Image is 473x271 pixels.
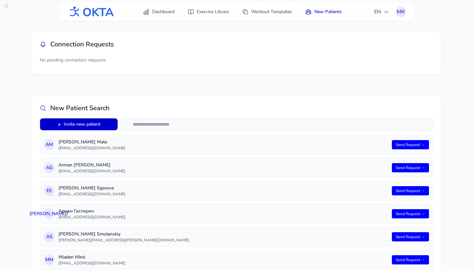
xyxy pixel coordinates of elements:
p: [PERSON_NAME] Mate [58,139,388,145]
p: [PERSON_NAME] Smolenskiy [58,231,388,237]
a: Workout Templates [238,6,296,18]
span: + [57,121,61,127]
button: Send Request → [392,186,429,195]
button: МК [395,7,406,17]
p: Arman [PERSON_NAME] [58,162,388,168]
p: [EMAIL_ADDRESS][DOMAIN_NAME] [58,214,388,220]
p: [PERSON_NAME] Egorova [58,185,388,191]
p: Арман Гаспарян [58,208,388,214]
p: Mladen Minic [58,254,388,260]
span: E E [47,187,52,194]
p: [EMAIL_ADDRESS][DOMAIN_NAME] [58,260,388,266]
button: EN [370,5,393,18]
p: No pending connection requests [40,54,433,66]
p: [EMAIL_ADDRESS][DOMAIN_NAME] [58,168,388,174]
span: A M [46,141,53,148]
a: New Patients [301,6,346,18]
span: A G [46,164,53,171]
span: A S [46,234,53,240]
button: Send Request → [392,255,429,264]
button: +Invite new patient [40,118,118,130]
button: Send Request → [392,140,429,149]
span: M M [45,257,53,263]
img: OKTA logo [67,3,114,20]
p: [EMAIL_ADDRESS][DOMAIN_NAME] [58,191,388,197]
span: [PERSON_NAME] Г [30,210,69,217]
button: Send Request → [392,209,429,218]
a: Exercise Library [184,6,233,18]
h2: New Patient Search [50,104,110,113]
button: Send Request → [392,163,429,172]
button: Send Request → [392,232,429,241]
h2: Connection Requests [50,40,114,49]
p: [EMAIL_ADDRESS][DOMAIN_NAME] [58,145,388,151]
a: Dashboard [139,6,178,18]
span: EN [374,8,389,16]
p: [PERSON_NAME][EMAIL_ADDRESS][PERSON_NAME][DOMAIN_NAME] [58,237,388,243]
